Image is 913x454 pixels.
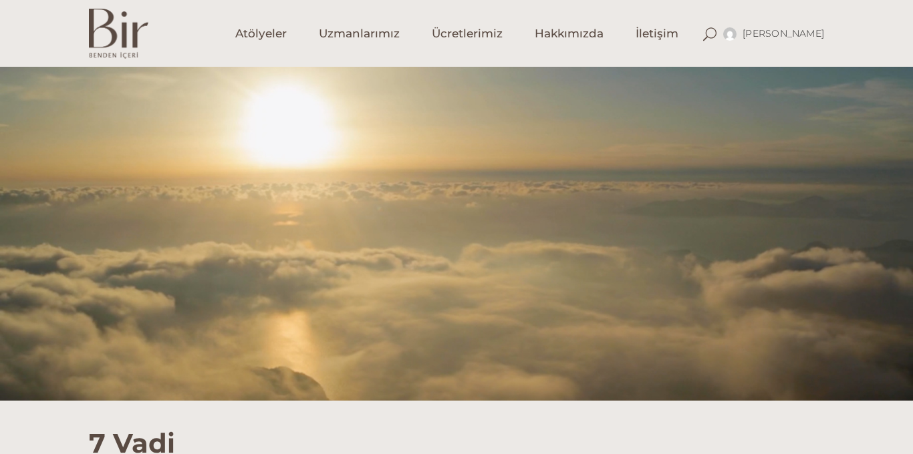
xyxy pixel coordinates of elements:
[432,26,503,41] span: Ücretlerimiz
[636,26,678,41] span: İletişim
[743,27,824,39] span: [PERSON_NAME]
[535,26,604,41] span: Hakkımızda
[319,26,400,41] span: Uzmanlarımız
[235,26,287,41] span: Atölyeler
